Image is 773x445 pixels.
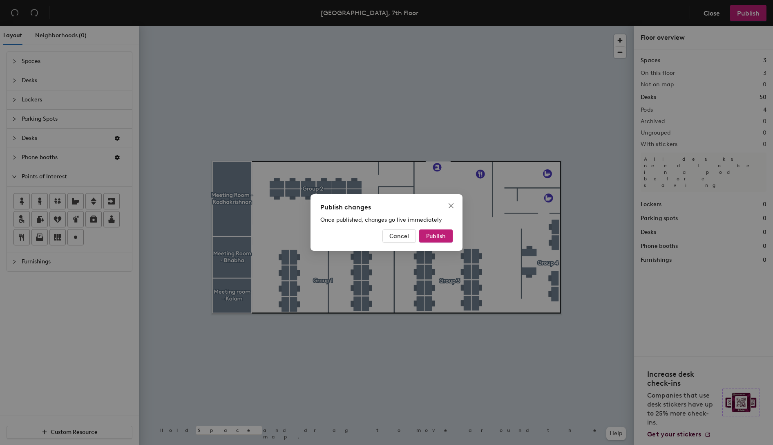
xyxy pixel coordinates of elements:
[448,202,454,209] span: close
[382,229,416,243] button: Cancel
[445,199,458,212] button: Close
[389,233,409,240] span: Cancel
[445,202,458,209] span: Close
[320,202,453,212] div: Publish changes
[426,233,446,240] span: Publish
[320,216,442,223] span: Once published, changes go live immediately
[419,229,453,243] button: Publish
